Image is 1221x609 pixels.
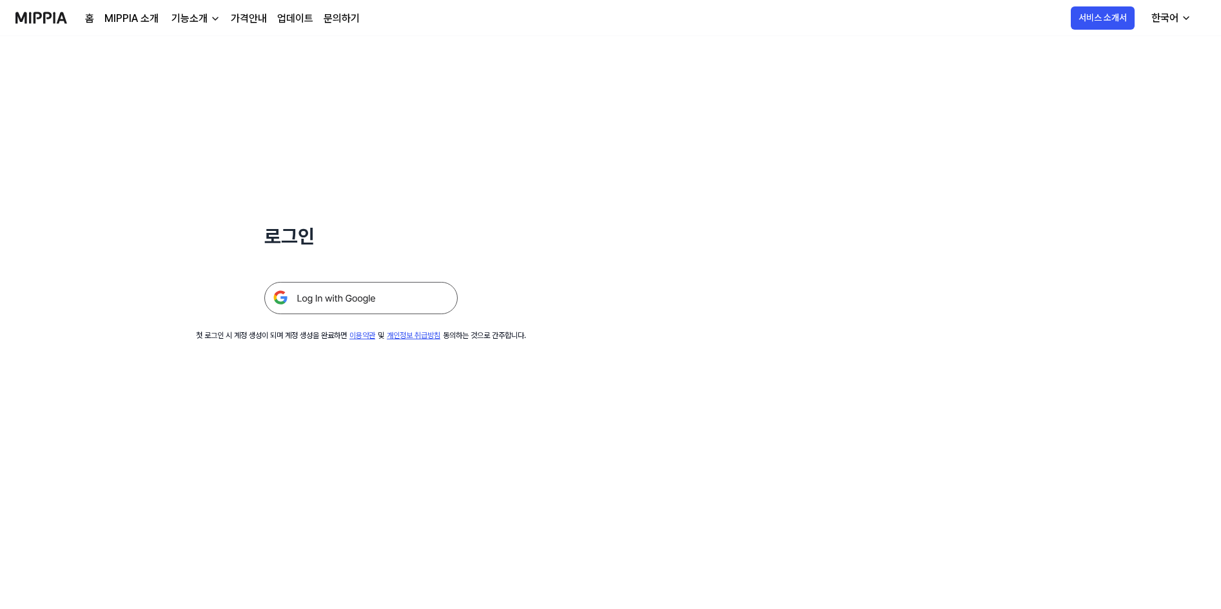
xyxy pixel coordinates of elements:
div: 기능소개 [169,11,210,26]
a: 문의하기 [324,11,360,26]
div: 한국어 [1149,10,1181,26]
a: 업데이트 [277,11,313,26]
h1: 로그인 [264,222,458,251]
div: 첫 로그인 시 계정 생성이 되며 계정 생성을 완료하면 및 동의하는 것으로 간주합니다. [196,330,526,341]
a: 이용약관 [349,331,375,340]
a: 홈 [85,11,94,26]
a: 가격안내 [231,11,267,26]
button: 서비스 소개서 [1071,6,1135,30]
a: 개인정보 취급방침 [387,331,440,340]
button: 한국어 [1141,5,1199,31]
img: down [210,14,220,24]
button: 기능소개 [169,11,220,26]
a: MIPPIA 소개 [104,11,159,26]
img: 구글 로그인 버튼 [264,282,458,314]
